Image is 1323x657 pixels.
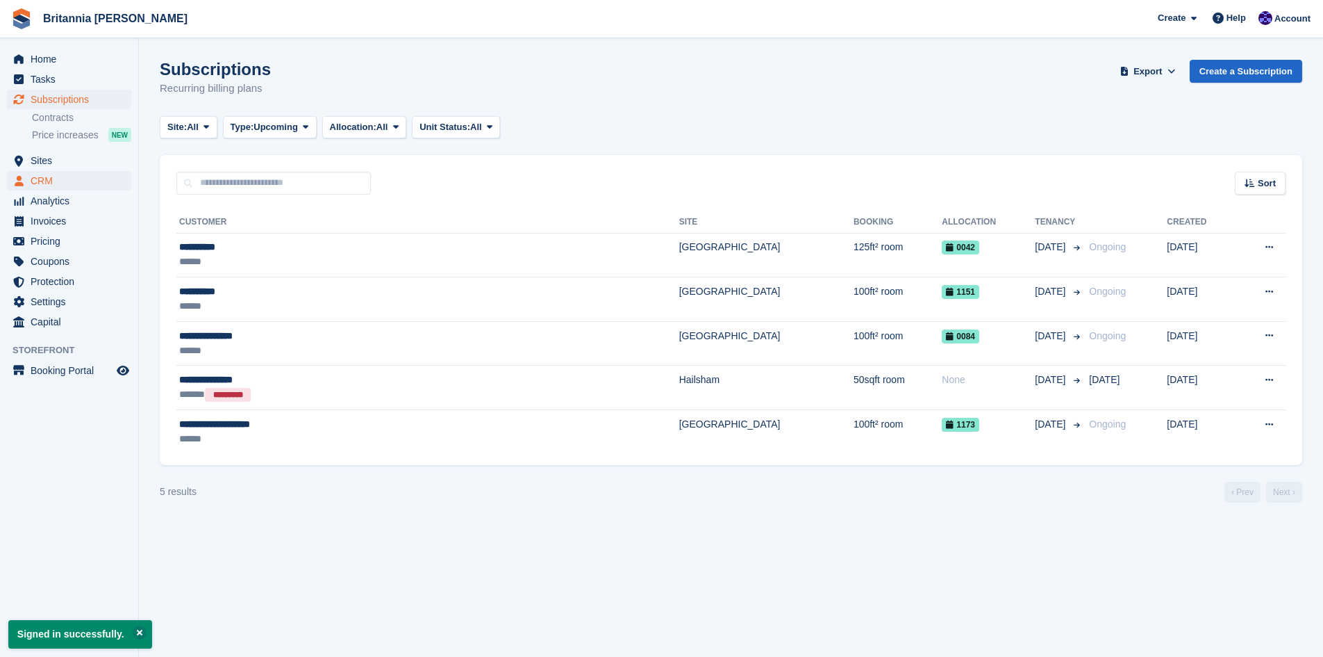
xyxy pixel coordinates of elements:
td: 100ft² room [854,321,942,366]
span: Capital [31,312,114,332]
button: Allocation: All [322,116,407,139]
td: [GEOGRAPHIC_DATA] [679,277,854,322]
td: [GEOGRAPHIC_DATA] [679,321,854,366]
a: menu [7,252,131,271]
span: 1151 [942,285,979,299]
a: menu [7,361,131,380]
td: 100ft² room [854,277,942,322]
td: [GEOGRAPHIC_DATA] [679,233,854,277]
span: Analytics [31,191,114,211]
td: [DATE] [1167,366,1235,410]
p: Recurring billing plans [160,81,271,97]
span: Subscriptions [31,90,114,109]
span: 0084 [942,330,979,343]
span: Price increases [32,129,99,142]
button: Unit Status: All [412,116,500,139]
span: Site: [167,120,187,134]
span: Invoices [31,211,114,231]
button: Export [1117,60,1179,83]
span: Upcoming [253,120,298,134]
th: Customer [176,211,679,234]
span: Create [1158,11,1185,25]
th: Created [1167,211,1235,234]
a: Britannia [PERSON_NAME] [38,7,193,30]
button: Type: Upcoming [223,116,317,139]
span: [DATE] [1035,373,1068,387]
a: menu [7,292,131,311]
span: Ongoing [1089,286,1126,297]
div: NEW [108,128,131,142]
span: [DATE] [1035,329,1068,343]
h1: Subscriptions [160,60,271,79]
div: 5 results [160,485,197,499]
span: Sites [31,151,114,170]
img: stora-icon-8386f47178a22dfd0bd8f6a31ec36ba5ce8667c1dd55bd0f319d3a0aa187defe.svg [11,8,32,29]
span: Allocation: [330,120,376,134]
a: menu [7,70,131,89]
td: Hailsham [679,366,854,410]
td: 125ft² room [854,233,942,277]
div: None [942,373,1035,387]
a: menu [7,49,131,69]
a: menu [7,232,131,251]
nav: Page [1222,482,1305,503]
a: Create a Subscription [1190,60,1302,83]
span: Booking Portal [31,361,114,380]
a: menu [7,191,131,211]
th: Tenancy [1035,211,1083,234]
td: [DATE] [1167,321,1235,366]
span: All [470,120,482,134]
span: Storefront [13,343,138,357]
a: menu [7,312,131,332]
a: menu [7,90,131,109]
button: Site: All [160,116,217,139]
td: [DATE] [1167,277,1235,322]
th: Site [679,211,854,234]
a: Previous [1224,482,1260,503]
span: Home [31,49,114,69]
a: menu [7,171,131,190]
span: Coupons [31,252,114,271]
span: 1173 [942,418,979,432]
p: Signed in successfully. [8,620,152,649]
a: Preview store [115,362,131,379]
span: Tasks [31,70,114,89]
span: Type: [231,120,254,134]
span: Ongoing [1089,330,1126,341]
span: Pricing [31,232,114,251]
span: Settings [31,292,114,311]
span: [DATE] [1035,417,1068,432]
a: menu [7,272,131,291]
td: 50sqft room [854,366,942,410]
a: Next [1266,482,1302,503]
span: Sort [1258,177,1276,190]
td: [DATE] [1167,410,1235,454]
span: [DATE] [1089,374,1120,385]
td: [GEOGRAPHIC_DATA] [679,410,854,454]
td: [DATE] [1167,233,1235,277]
span: All [187,120,199,134]
span: Help [1226,11,1246,25]
span: Ongoing [1089,241,1126,252]
th: Allocation [942,211,1035,234]
span: Ongoing [1089,419,1126,430]
span: [DATE] [1035,284,1068,299]
td: 100ft² room [854,410,942,454]
a: menu [7,151,131,170]
a: menu [7,211,131,231]
span: CRM [31,171,114,190]
span: Account [1274,12,1310,26]
span: Export [1133,65,1162,79]
span: Unit Status: [419,120,470,134]
span: 0042 [942,241,979,254]
a: Price increases NEW [32,127,131,143]
img: Tina Tyson [1258,11,1272,25]
span: Protection [31,272,114,291]
span: [DATE] [1035,240,1068,254]
th: Booking [854,211,942,234]
a: Contracts [32,111,131,124]
span: All [376,120,388,134]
